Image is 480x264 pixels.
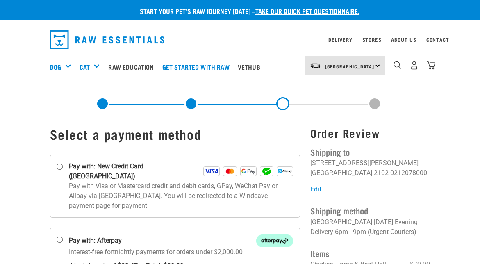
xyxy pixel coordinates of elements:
[310,185,321,193] a: Edit
[310,127,430,139] h3: Order Review
[255,9,359,13] a: take our quick pet questionnaire.
[80,62,90,72] a: Cat
[426,38,449,41] a: Contact
[256,234,293,247] img: Afterpay
[240,166,257,176] img: GPay
[203,166,220,176] img: Visa
[236,50,266,83] a: Vethub
[390,169,427,177] li: 0212078000
[362,38,382,41] a: Stores
[223,166,237,176] img: Mastercard
[325,65,375,68] span: [GEOGRAPHIC_DATA]
[310,62,321,69] img: van-moving.png
[260,166,274,176] img: WeChat
[328,38,352,41] a: Delivery
[277,166,293,176] img: Alipay
[50,62,61,72] a: Dog
[50,30,165,49] img: Raw Essentials Logo
[310,217,430,237] p: [GEOGRAPHIC_DATA] [DATE] Evening Delivery 6pm - 9pm (Urgent Couriers)
[69,162,204,181] strong: Pay with: New Credit Card ([GEOGRAPHIC_DATA])
[160,50,236,83] a: Get started with Raw
[310,146,430,158] h4: Shipping to
[56,237,63,243] input: Pay with: Afterpay Afterpay Interest-free fortnightly payments for orders under $2,000.00 4 insta...
[391,38,416,41] a: About Us
[43,27,437,52] nav: dropdown navigation
[50,127,300,141] h1: Select a payment method
[310,159,419,167] li: [STREET_ADDRESS][PERSON_NAME]
[69,181,293,211] p: Pay with Visa or Mastercard credit and debit cards, GPay, WeChat Pay or Alipay via [GEOGRAPHIC_DA...
[394,61,401,69] img: home-icon-1@2x.png
[427,61,435,70] img: home-icon@2x.png
[56,164,63,170] input: Pay with: New Credit Card ([GEOGRAPHIC_DATA]) Visa Mastercard GPay WeChat Alipay Pay with Visa or...
[410,61,419,70] img: user.png
[310,204,430,217] h4: Shipping method
[69,236,122,246] strong: Pay with: Afterpay
[310,169,389,177] li: [GEOGRAPHIC_DATA] 2102
[106,50,160,83] a: Raw Education
[310,247,430,259] h4: Items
